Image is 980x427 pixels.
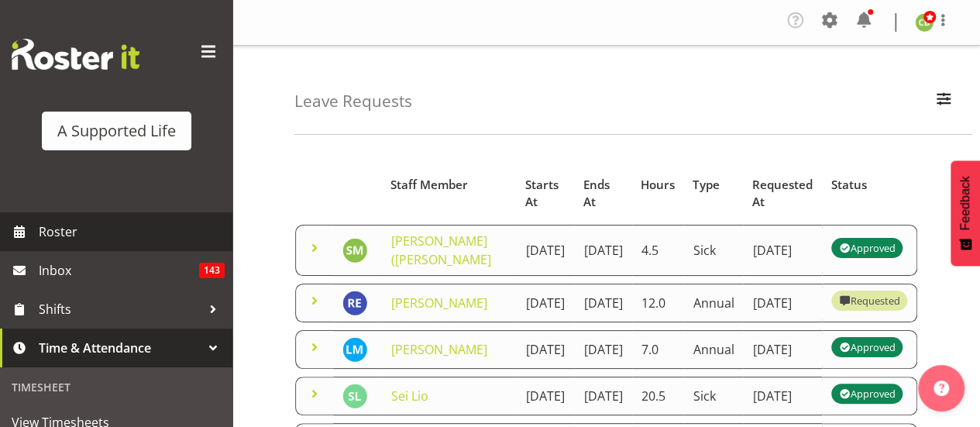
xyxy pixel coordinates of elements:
[683,284,743,322] td: Annual
[839,291,899,310] div: Requested
[683,377,743,415] td: Sick
[743,377,822,415] td: [DATE]
[4,371,229,403] div: Timesheet
[632,225,684,276] td: 4.5
[743,284,822,322] td: [DATE]
[934,381,949,396] img: help-xxl-2.png
[391,341,487,358] a: [PERSON_NAME]
[831,176,909,194] div: Status
[641,176,675,194] div: Hours
[683,225,743,276] td: Sick
[517,330,575,369] td: [DATE]
[57,119,176,143] div: A Supported Life
[915,13,934,32] img: cathriona-byrne9810.jpg
[951,160,980,266] button: Feedback - Show survey
[839,384,895,403] div: Approved
[39,336,201,360] span: Time & Attendance
[574,225,631,276] td: [DATE]
[342,238,367,263] img: sana-manu11369.jpg
[517,377,575,415] td: [DATE]
[294,92,412,110] h4: Leave Requests
[342,291,367,315] img: roby-emmanuel9769.jpg
[390,176,507,194] div: Staff Member
[199,263,225,278] span: 143
[517,284,575,322] td: [DATE]
[525,176,566,212] div: Starts At
[391,294,487,312] a: [PERSON_NAME]
[583,176,623,212] div: Ends At
[632,284,684,322] td: 12.0
[574,377,631,415] td: [DATE]
[39,298,201,321] span: Shifts
[839,239,895,257] div: Approved
[752,176,813,212] div: Requested At
[342,384,367,408] img: sei-lio5841.jpg
[927,84,960,119] button: Filter Employees
[391,387,428,405] a: Sei Lio
[39,259,199,282] span: Inbox
[12,39,139,70] img: Rosterit website logo
[574,330,631,369] td: [DATE]
[743,225,822,276] td: [DATE]
[391,232,491,268] a: [PERSON_NAME] ([PERSON_NAME]
[683,330,743,369] td: Annual
[632,330,684,369] td: 7.0
[958,176,972,230] span: Feedback
[39,220,225,243] span: Roster
[342,337,367,362] img: lauren-moult10139.jpg
[574,284,631,322] td: [DATE]
[839,338,895,356] div: Approved
[517,225,575,276] td: [DATE]
[632,377,684,415] td: 20.5
[743,330,822,369] td: [DATE]
[693,176,734,194] div: Type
